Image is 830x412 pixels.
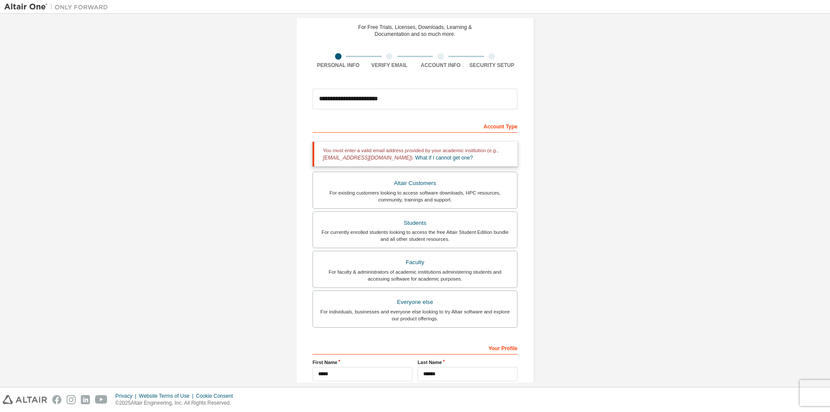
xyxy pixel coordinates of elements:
[364,62,415,69] div: Verify Email
[318,189,512,203] div: For existing customers looking to access software downloads, HPC resources, community, trainings ...
[348,8,482,19] div: Create an Altair One Account
[67,395,76,404] img: instagram.svg
[418,359,517,366] label: Last Name
[318,268,512,282] div: For faculty & administrators of academic institutions administering students and accessing softwa...
[318,308,512,322] div: For individuals, businesses and everyone else looking to try Altair software and explore our prod...
[318,296,512,308] div: Everyone else
[313,62,364,69] div: Personal Info
[318,217,512,229] div: Students
[115,399,238,407] p: © 2025 Altair Engineering, Inc. All Rights Reserved.
[358,24,472,38] div: For Free Trials, Licenses, Downloads, Learning & Documentation and so much more.
[323,155,411,161] span: [EMAIL_ADDRESS][DOMAIN_NAME]
[139,393,196,399] div: Website Terms of Use
[313,359,412,366] label: First Name
[81,395,90,404] img: linkedin.svg
[196,393,238,399] div: Cookie Consent
[313,142,517,166] div: You must enter a valid email address provided by your academic institution (e.g., ).
[318,177,512,189] div: Altair Customers
[313,341,517,355] div: Your Profile
[466,62,518,69] div: Security Setup
[95,395,108,404] img: youtube.svg
[318,229,512,243] div: For currently enrolled students looking to access the free Altair Student Edition bundle and all ...
[3,395,47,404] img: altair_logo.svg
[313,119,517,133] div: Account Type
[415,155,473,161] a: What if I cannot get one?
[115,393,139,399] div: Privacy
[318,256,512,268] div: Faculty
[4,3,112,11] img: Altair One
[415,62,466,69] div: Account Info
[52,395,61,404] img: facebook.svg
